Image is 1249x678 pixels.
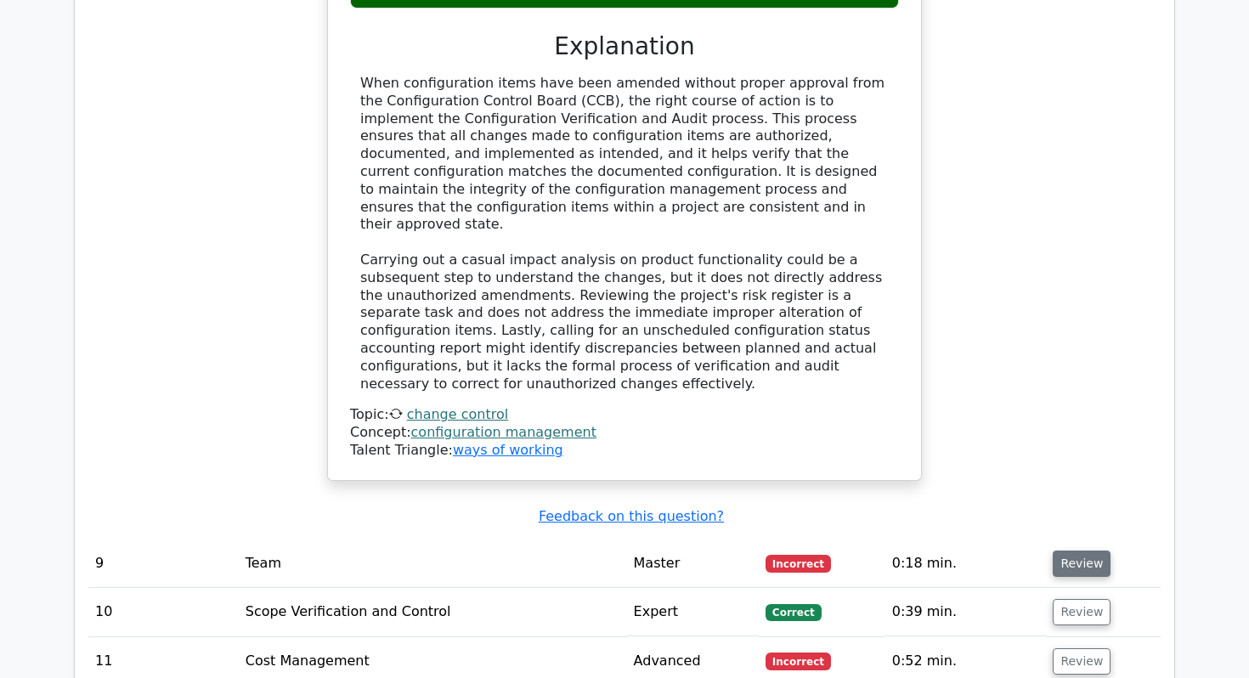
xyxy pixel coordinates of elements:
[88,588,239,636] td: 10
[360,32,889,61] h3: Explanation
[885,540,1047,588] td: 0:18 min.
[627,588,760,636] td: Expert
[360,75,889,393] div: When configuration items have been amended without proper approval from the Configuration Control...
[350,424,899,442] div: Concept:
[766,555,831,572] span: Incorrect
[1053,648,1111,675] button: Review
[239,588,627,636] td: Scope Verification and Control
[350,406,899,459] div: Talent Triangle:
[350,406,899,424] div: Topic:
[627,540,760,588] td: Master
[239,540,627,588] td: Team
[766,604,821,621] span: Correct
[766,653,831,670] span: Incorrect
[1053,551,1111,577] button: Review
[453,442,563,458] a: ways of working
[411,424,596,440] a: configuration management
[407,406,508,422] a: change control
[885,588,1047,636] td: 0:39 min.
[539,508,724,524] a: Feedback on this question?
[1053,599,1111,625] button: Review
[88,540,239,588] td: 9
